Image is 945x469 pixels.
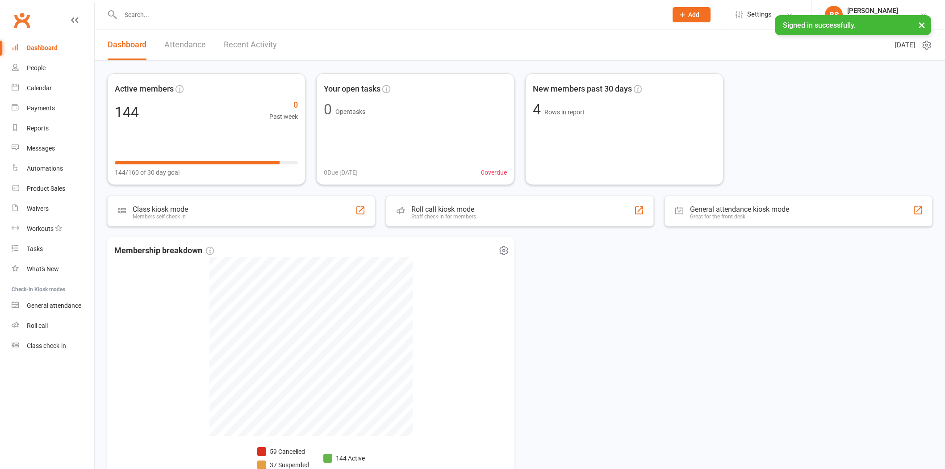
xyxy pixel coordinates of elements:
[27,44,58,51] div: Dashboard
[847,7,904,15] div: [PERSON_NAME]
[12,118,94,138] a: Reports
[108,29,146,60] a: Dashboard
[27,245,43,252] div: Tasks
[533,83,632,96] span: New members past 30 days
[544,109,585,116] span: Rows in report
[323,453,365,463] li: 144 Active
[27,84,52,92] div: Calendar
[269,99,298,112] span: 0
[12,78,94,98] a: Calendar
[118,8,661,21] input: Search...
[12,179,94,199] a: Product Sales
[12,98,94,118] a: Payments
[895,40,915,50] span: [DATE]
[12,38,94,58] a: Dashboard
[27,105,55,112] div: Payments
[269,112,298,121] span: Past week
[12,159,94,179] a: Automations
[257,447,309,456] li: 59 Cancelled
[335,108,365,115] span: Open tasks
[27,265,59,272] div: What's New
[673,7,711,22] button: Add
[133,214,188,220] div: Members self check-in
[411,205,476,214] div: Roll call kiosk mode
[133,205,188,214] div: Class kiosk mode
[27,165,63,172] div: Automations
[27,185,65,192] div: Product Sales
[27,342,66,349] div: Class check-in
[115,83,174,96] span: Active members
[783,21,856,29] span: Signed in successfully.
[27,225,54,232] div: Workouts
[224,29,277,60] a: Recent Activity
[12,296,94,316] a: General attendance kiosk mode
[27,205,49,212] div: Waivers
[27,322,48,329] div: Roll call
[12,138,94,159] a: Messages
[115,105,139,119] div: 144
[847,15,904,23] div: Staying Active Bondi
[411,214,476,220] div: Staff check-in for members
[115,167,180,177] span: 144/160 of 30 day goal
[324,167,358,177] span: 0 Due [DATE]
[27,145,55,152] div: Messages
[27,125,49,132] div: Reports
[690,205,789,214] div: General attendance kiosk mode
[533,101,544,118] span: 4
[690,214,789,220] div: Great for the front desk
[27,64,46,71] div: People
[324,83,381,96] span: Your open tasks
[164,29,206,60] a: Attendance
[11,9,33,31] a: Clubworx
[324,102,332,117] div: 0
[12,199,94,219] a: Waivers
[481,167,507,177] span: 0 overdue
[12,239,94,259] a: Tasks
[688,11,699,18] span: Add
[114,244,214,257] span: Membership breakdown
[914,15,930,34] button: ×
[12,259,94,279] a: What's New
[12,316,94,336] a: Roll call
[12,58,94,78] a: People
[747,4,772,25] span: Settings
[12,336,94,356] a: Class kiosk mode
[12,219,94,239] a: Workouts
[825,6,843,24] div: BS
[27,302,81,309] div: General attendance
